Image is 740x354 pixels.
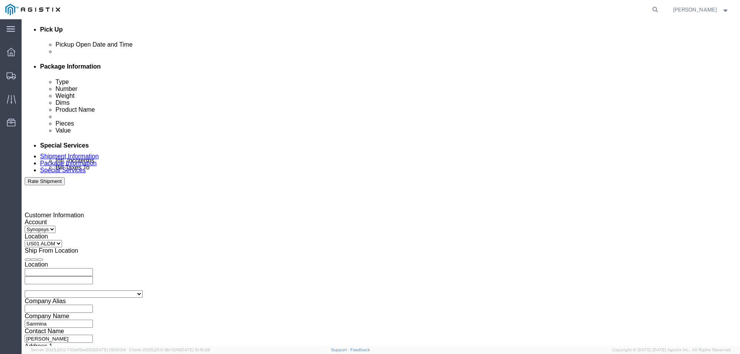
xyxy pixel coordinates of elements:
[612,347,731,353] span: Copyright © [DATE]-[DATE] Agistix Inc., All Rights Reserved
[331,347,350,352] a: Support
[31,347,126,352] span: Server: 2025.20.0-710e05ee653
[350,347,370,352] a: Feedback
[5,4,60,15] img: logo
[180,347,210,352] span: [DATE] 10:16:38
[129,347,210,352] span: Client: 2025.20.0-8b113f4
[673,5,717,14] span: Mansi Somaiya
[22,19,740,346] iframe: FS Legacy Container
[673,5,730,14] button: [PERSON_NAME]
[94,347,126,352] span: [DATE] 09:51:04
